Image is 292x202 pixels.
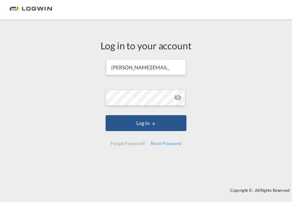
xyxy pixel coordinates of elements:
[148,138,184,149] div: Reset Password
[174,94,182,101] md-icon: icon-eye-off
[106,115,186,131] button: LOGIN
[10,3,52,17] img: bc73a0e0d8c111efacd525e4c8ad7d32.png
[101,39,191,52] div: Log in to your account
[108,138,148,149] div: Forgot Password?
[106,59,186,75] input: Enter email/phone number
